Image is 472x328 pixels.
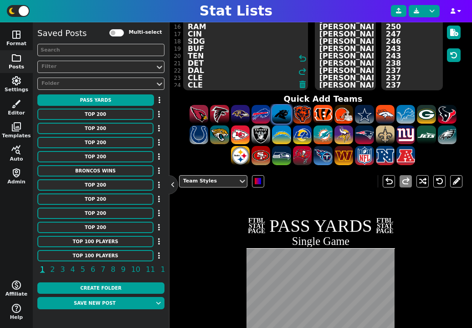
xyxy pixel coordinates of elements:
[174,74,181,82] div: 23
[37,109,154,120] button: TOP 200
[37,208,154,219] button: TOP 200
[174,45,181,52] div: 19
[37,222,154,233] button: TOP 200
[181,94,465,104] h4: Quick Add Teams
[37,250,154,261] button: TOP 100 Players
[79,264,87,275] span: 5
[297,66,308,77] span: redo
[11,99,22,109] span: brush
[183,177,234,185] div: Team Styles
[11,303,22,314] span: help
[130,264,142,275] span: 10
[144,264,156,275] span: 11
[174,60,181,67] div: 21
[11,52,22,63] span: folder
[174,38,181,45] div: 18
[49,264,56,275] span: 2
[248,218,266,234] span: FTBL STAT PAGE
[247,217,394,235] h1: PASS YARDS
[174,23,181,31] div: 16
[381,8,443,90] textarea: 296 295 286 278 275 273 266 259 255 253 253 251 251 250 250 250 247 246 243 243 238 237 237 237 237
[174,82,181,89] div: 24
[41,63,151,71] div: Filter
[159,264,171,275] span: 12
[37,137,154,148] button: TOP 200
[400,176,411,187] span: redo
[297,53,308,64] span: undo
[174,67,181,74] div: 22
[183,8,308,90] textarea: MIN [MEDICAL_DATA] CLE CIN CHI BUF SEA KAN PHI IND [PERSON_NAME] DEN TEN BUF NY RAM CIN SDG BUF T...
[11,121,22,132] span: photo_library
[315,8,376,90] textarea: [PERSON_NAME] [PERSON_NAME] [PERSON_NAME] [PERSON_NAME] [PERSON_NAME] [PERSON_NAME] [PERSON_NAME]...
[120,264,127,275] span: 9
[11,29,22,40] span: space_dashboard
[37,297,152,309] button: Save new post
[37,94,154,106] button: PASS YARDS
[37,151,154,162] button: TOP 200
[99,264,107,275] span: 7
[37,28,87,38] h5: Saved Posts
[89,264,97,275] span: 6
[11,75,22,86] span: settings
[37,179,154,191] button: TOP 200
[384,176,395,187] span: undo
[37,165,154,177] button: Broncos Wins
[59,264,66,275] span: 3
[109,264,117,275] span: 8
[37,236,154,247] button: TOP 100 Players
[37,282,164,294] button: Create Folder
[174,52,181,60] div: 20
[37,44,164,56] input: Search
[37,193,154,205] button: TOP 200
[11,145,22,156] span: query_stats
[247,236,395,247] h2: Single Game
[128,29,162,36] label: Multi-select
[41,80,151,88] div: Folder
[11,280,22,291] span: monetization_on
[11,167,22,178] span: shield_person
[400,175,412,187] button: redo
[376,218,394,234] span: FTBL STAT PAGE
[37,123,154,134] button: TOP 200
[39,264,46,275] span: 1
[69,264,77,275] span: 4
[200,3,272,19] h1: Stat Lists
[174,31,181,38] div: 17
[383,175,395,187] button: undo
